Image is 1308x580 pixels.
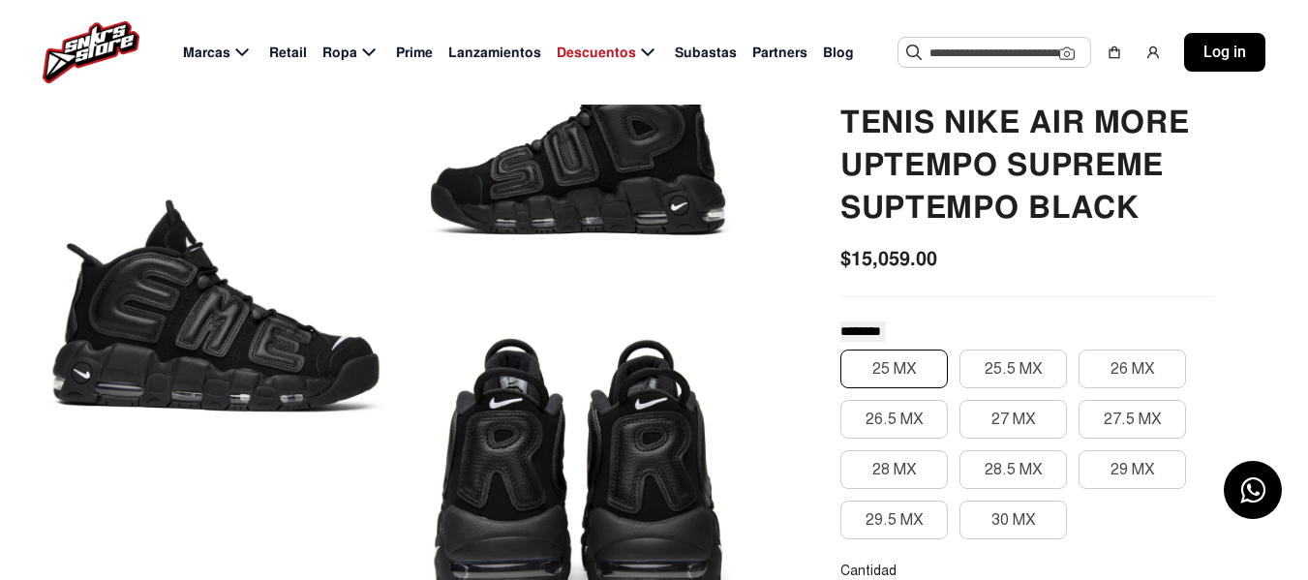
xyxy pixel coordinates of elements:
[840,501,948,539] button: 29.5 MX
[1059,46,1075,61] img: Cámara
[396,43,433,63] span: Prime
[322,43,357,63] span: Ropa
[1079,350,1186,388] button: 26 MX
[823,43,854,63] span: Blog
[840,350,948,388] button: 25 MX
[269,43,307,63] span: Retail
[840,450,948,489] button: 28 MX
[959,450,1067,489] button: 28.5 MX
[557,43,636,63] span: Descuentos
[448,43,541,63] span: Lanzamientos
[840,400,948,439] button: 26.5 MX
[1203,41,1246,64] span: Log in
[675,43,737,63] span: Subastas
[1145,45,1161,60] img: user
[1079,400,1186,439] button: 27.5 MX
[840,563,1215,580] p: Cantidad
[840,244,937,273] span: $15,059.00
[183,43,230,63] span: Marcas
[906,45,922,60] img: Buscar
[1107,45,1122,60] img: shopping
[43,21,139,83] img: logo
[959,350,1067,388] button: 25.5 MX
[959,501,1067,539] button: 30 MX
[1079,450,1186,489] button: 29 MX
[959,400,1067,439] button: 27 MX
[840,102,1215,229] h2: Tenis Nike Air More Uptempo Supreme Suptempo Black
[752,43,807,63] span: Partners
